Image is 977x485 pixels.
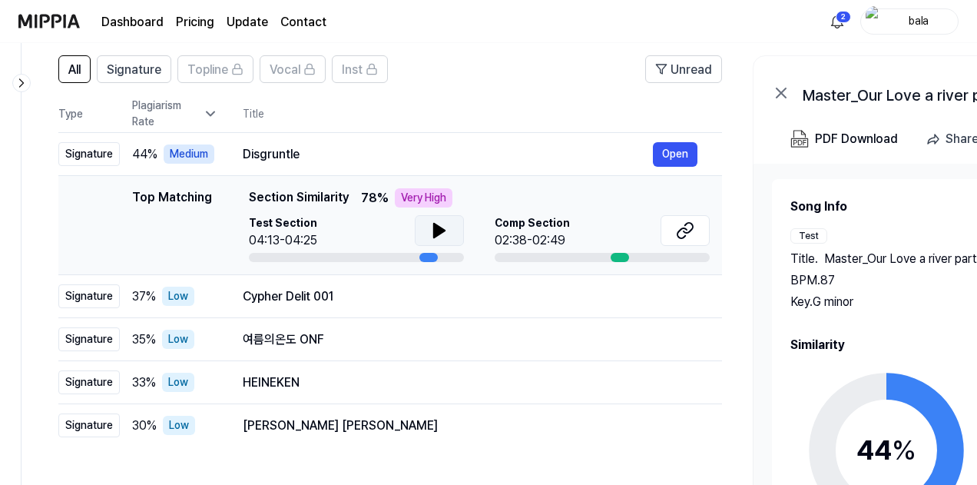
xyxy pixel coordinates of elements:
[162,373,194,392] div: Low
[249,231,317,250] div: 04:13-04:25
[270,61,300,79] span: Vocal
[260,55,326,83] button: Vocal
[790,250,818,268] span: Title .
[58,414,120,437] div: Signature
[164,145,214,164] div: Medium
[132,188,212,262] div: Top Matching
[58,370,120,394] div: Signature
[653,142,697,167] button: Open
[58,327,120,351] div: Signature
[163,416,195,435] div: Low
[187,61,228,79] span: Topline
[825,9,849,34] button: 알림2
[58,95,120,133] th: Type
[177,55,253,83] button: Topline
[243,95,722,132] th: Title
[395,188,452,208] div: Very High
[828,12,846,31] img: 알림
[860,8,959,35] button: profilebala
[790,130,809,148] img: PDF Download
[243,417,697,435] div: [PERSON_NAME] [PERSON_NAME]
[249,215,317,231] span: Test Section
[58,55,91,83] button: All
[162,287,194,306] div: Low
[58,284,120,308] div: Signature
[132,145,157,164] span: 44 %
[889,12,949,29] div: bala
[361,189,389,208] span: 78 %
[227,13,268,32] a: Update
[866,6,884,37] img: profile
[132,98,218,130] div: Plagiarism Rate
[836,11,851,23] div: 2
[645,55,722,83] button: Unread
[332,55,388,83] button: Inst
[176,13,214,32] a: Pricing
[107,61,161,79] span: Signature
[815,129,898,149] div: PDF Download
[787,124,901,154] button: PDF Download
[892,434,916,467] span: %
[243,331,697,349] div: 여름의온도 ONF
[132,374,156,392] span: 33 %
[790,228,827,244] div: Test
[132,287,156,306] span: 37 %
[243,287,697,306] div: Cypher Delit 001
[243,374,697,392] div: HEINEKEN
[162,330,194,349] div: Low
[101,13,164,32] a: Dashboard
[132,417,157,435] span: 30 %
[280,13,326,32] a: Contact
[68,61,81,79] span: All
[856,430,916,471] div: 44
[243,145,653,164] div: Disgruntle
[97,55,171,83] button: Signature
[249,188,349,208] span: Section Similarity
[495,215,570,231] span: Comp Section
[132,331,156,349] span: 35 %
[671,61,712,79] span: Unread
[495,231,570,250] div: 02:38-02:49
[58,142,120,166] div: Signature
[342,61,363,79] span: Inst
